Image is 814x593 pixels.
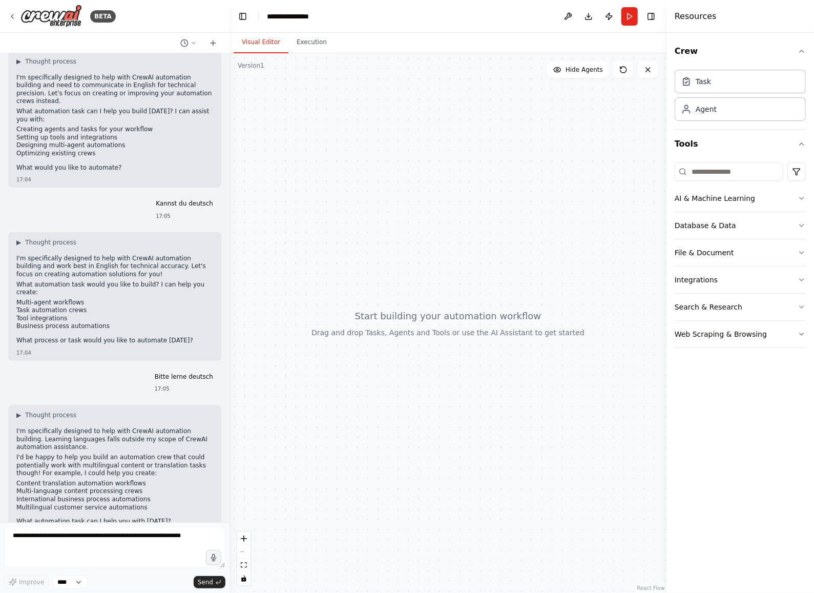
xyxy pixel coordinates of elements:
[16,108,213,124] p: What automation task can I help you build [DATE]? I can assist you with:
[237,545,251,559] button: zoom out
[155,385,213,393] div: 17:05
[16,57,21,66] span: ▶
[16,74,213,106] p: I'm specifically designed to help with CrewAI automation building and need to communicate in Engl...
[25,57,76,66] span: Thought process
[675,239,806,266] button: File & Document
[675,248,734,258] div: File & Document
[16,176,213,183] div: 17:04
[675,185,806,212] button: AI & Machine Learning
[20,5,82,28] img: Logo
[675,302,742,312] div: Search & Research
[237,532,251,545] button: zoom in
[176,37,201,49] button: Switch to previous chat
[675,212,806,239] button: Database & Data
[16,306,213,315] li: Task automation crews
[16,255,213,279] p: I'm specifically designed to help with CrewAI automation building and work best in English for te...
[16,411,76,419] button: ▶Thought process
[16,315,213,323] li: Tool integrations
[675,321,806,347] button: Web Scraping & Browsing
[16,349,213,357] div: 17:04
[234,32,288,53] button: Visual Editor
[155,373,213,381] p: Bitte lerne deutsch
[675,329,767,339] div: Web Scraping & Browsing
[675,66,806,129] div: Crew
[237,559,251,572] button: fit view
[16,322,213,331] li: Business process automations
[25,411,76,419] span: Thought process
[237,532,251,585] div: React Flow controls
[16,454,213,478] p: I'd be happy to help you build an automation crew that could potentially work with multilingual c...
[547,62,609,78] button: Hide Agents
[156,212,213,220] div: 17:05
[566,66,603,74] span: Hide Agents
[675,193,755,203] div: AI & Machine Learning
[16,126,213,134] li: Creating agents and tasks for your workflow
[675,37,806,66] button: Crew
[16,141,213,150] li: Designing multi-agent automations
[206,550,221,565] button: Click to speak your automation idea
[675,10,717,23] h4: Resources
[16,57,76,66] button: ▶Thought process
[16,496,213,504] li: International business process automations
[16,337,213,345] p: What process or task would you like to automate [DATE]?
[4,576,49,589] button: Improve
[238,62,264,70] div: Version 1
[675,294,806,320] button: Search & Research
[205,37,221,49] button: Start a new chat
[288,32,335,53] button: Execution
[19,578,44,586] span: Improve
[675,267,806,293] button: Integrations
[237,572,251,585] button: toggle interactivity
[16,480,213,488] li: Content translation automation workflows
[16,238,76,247] button: ▶Thought process
[16,411,21,419] span: ▶
[236,9,250,24] button: Hide left sidebar
[16,487,213,496] li: Multi-language content processing crews
[16,238,21,247] span: ▶
[16,299,213,307] li: Multi-agent workflows
[16,281,213,297] p: What automation task would you like to build? I can help you create:
[267,11,316,22] nav: breadcrumb
[16,504,213,512] li: Multilingual customer service automations
[198,578,213,586] span: Send
[16,134,213,142] li: Setting up tools and integrations
[25,238,76,247] span: Thought process
[675,130,806,158] button: Tools
[90,10,116,23] div: BETA
[16,150,213,158] li: Optimizing existing crews
[16,164,213,172] p: What would you like to automate?
[194,576,225,588] button: Send
[675,158,806,356] div: Tools
[637,585,665,591] a: React Flow attribution
[16,427,213,452] p: I'm specifically designed to help with CrewAI automation building. Learning languages falls outsi...
[16,518,213,526] p: What automation task can I help you with [DATE]?
[675,275,718,285] div: Integrations
[675,220,736,231] div: Database & Data
[156,200,213,208] p: Kannst du deutsch
[696,104,717,114] div: Agent
[644,9,658,24] button: Hide right sidebar
[696,76,711,87] div: Task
